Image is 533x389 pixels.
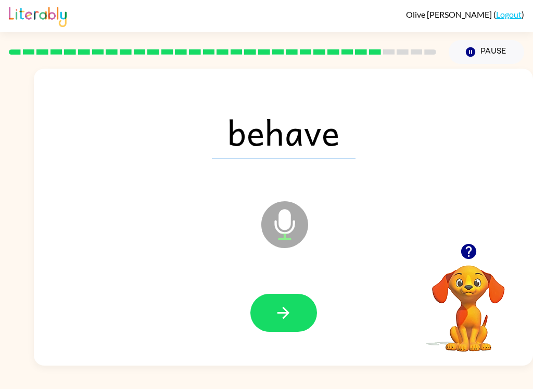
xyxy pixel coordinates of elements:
span: Olive [PERSON_NAME] [406,9,493,19]
div: ( ) [406,9,524,19]
span: behave [212,105,356,159]
a: Logout [496,9,522,19]
video: Your browser must support playing .mp4 files to use Literably. Please try using another browser. [416,249,521,353]
img: Literably [9,4,67,27]
button: Pause [449,40,524,64]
